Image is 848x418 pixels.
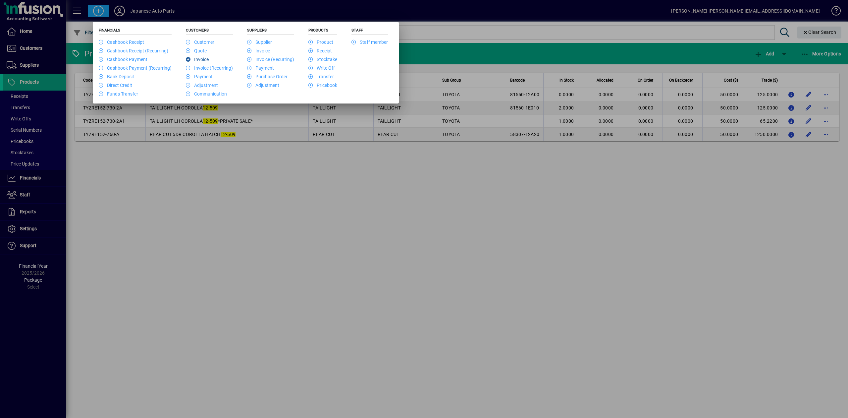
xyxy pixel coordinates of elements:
[99,91,138,97] a: Funds Transfer
[186,39,214,45] a: Customer
[186,48,207,53] a: Quote
[186,74,213,79] a: Payment
[247,28,294,35] h5: Suppliers
[308,65,335,71] a: Write Off
[308,39,333,45] a: Product
[99,57,147,62] a: Cashbook Payment
[351,39,388,45] a: Staff member
[99,48,168,53] a: Cashbook Receipt (Recurring)
[308,83,337,88] a: Pricebook
[308,74,334,79] a: Transfer
[99,65,172,71] a: Cashbook Payment (Recurring)
[99,28,172,35] h5: Financials
[247,39,272,45] a: Supplier
[99,74,134,79] a: Bank Deposit
[308,28,337,35] h5: Products
[351,28,388,35] h5: Staff
[308,48,332,53] a: Receipt
[247,65,274,71] a: Payment
[247,57,294,62] a: Invoice (Recurring)
[186,57,209,62] a: Invoice
[99,39,144,45] a: Cashbook Receipt
[247,83,279,88] a: Adjustment
[99,83,132,88] a: Direct Credit
[186,83,218,88] a: Adjustment
[186,28,233,35] h5: Customers
[186,65,233,71] a: Invoice (Recurring)
[247,48,270,53] a: Invoice
[186,91,227,97] a: Communication
[247,74,288,79] a: Purchase Order
[308,57,337,62] a: Stocktake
